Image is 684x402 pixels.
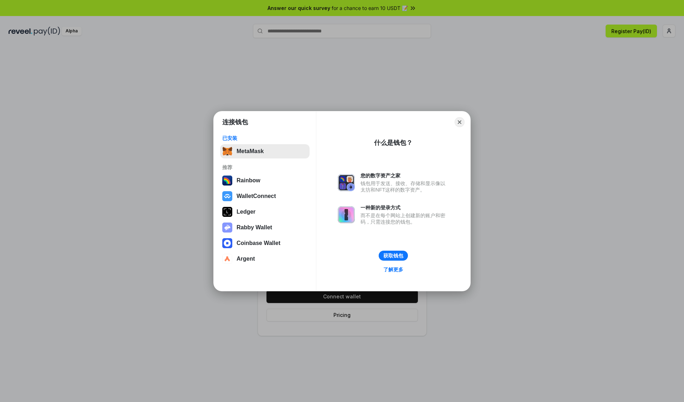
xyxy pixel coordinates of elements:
[222,135,307,141] div: 已安装
[338,206,355,223] img: svg+xml,%3Csvg%20xmlns%3D%22http%3A%2F%2Fwww.w3.org%2F2000%2Fsvg%22%20fill%3D%22none%22%20viewBox...
[220,144,310,158] button: MetaMask
[237,193,276,199] div: WalletConnect
[237,209,255,215] div: Ledger
[237,224,272,231] div: Rabby Wallet
[222,223,232,233] img: svg+xml,%3Csvg%20xmlns%3D%22http%3A%2F%2Fwww.w3.org%2F2000%2Fsvg%22%20fill%3D%22none%22%20viewBox...
[222,191,232,201] img: svg+xml,%3Csvg%20width%3D%2228%22%20height%3D%2228%22%20viewBox%3D%220%200%2028%2028%22%20fill%3D...
[220,220,310,235] button: Rabby Wallet
[374,139,413,147] div: 什么是钱包？
[220,205,310,219] button: Ledger
[361,172,449,179] div: 您的数字资产之家
[338,174,355,191] img: svg+xml,%3Csvg%20xmlns%3D%22http%3A%2F%2Fwww.w3.org%2F2000%2Fsvg%22%20fill%3D%22none%22%20viewBox...
[222,118,248,126] h1: 连接钱包
[237,256,255,262] div: Argent
[222,254,232,264] img: svg+xml,%3Csvg%20width%3D%2228%22%20height%3D%2228%22%20viewBox%3D%220%200%2028%2028%22%20fill%3D...
[237,240,280,246] div: Coinbase Wallet
[361,180,449,193] div: 钱包用于发送、接收、存储和显示像以太坊和NFT这样的数字资产。
[222,146,232,156] img: svg+xml,%3Csvg%20fill%3D%22none%22%20height%3D%2233%22%20viewBox%3D%220%200%2035%2033%22%20width%...
[220,252,310,266] button: Argent
[237,177,260,184] div: Rainbow
[379,251,408,261] button: 获取钱包
[379,265,408,274] a: 了解更多
[220,236,310,250] button: Coinbase Wallet
[237,148,264,155] div: MetaMask
[222,176,232,186] img: svg+xml,%3Csvg%20width%3D%22120%22%20height%3D%22120%22%20viewBox%3D%220%200%20120%20120%22%20fil...
[455,117,465,127] button: Close
[222,238,232,248] img: svg+xml,%3Csvg%20width%3D%2228%22%20height%3D%2228%22%20viewBox%3D%220%200%2028%2028%22%20fill%3D...
[222,207,232,217] img: svg+xml,%3Csvg%20xmlns%3D%22http%3A%2F%2Fwww.w3.org%2F2000%2Fsvg%22%20width%3D%2228%22%20height%3...
[222,164,307,171] div: 推荐
[361,204,449,211] div: 一种新的登录方式
[220,173,310,188] button: Rainbow
[383,252,403,259] div: 获取钱包
[383,266,403,273] div: 了解更多
[361,212,449,225] div: 而不是在每个网站上创建新的账户和密码，只需连接您的钱包。
[220,189,310,203] button: WalletConnect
